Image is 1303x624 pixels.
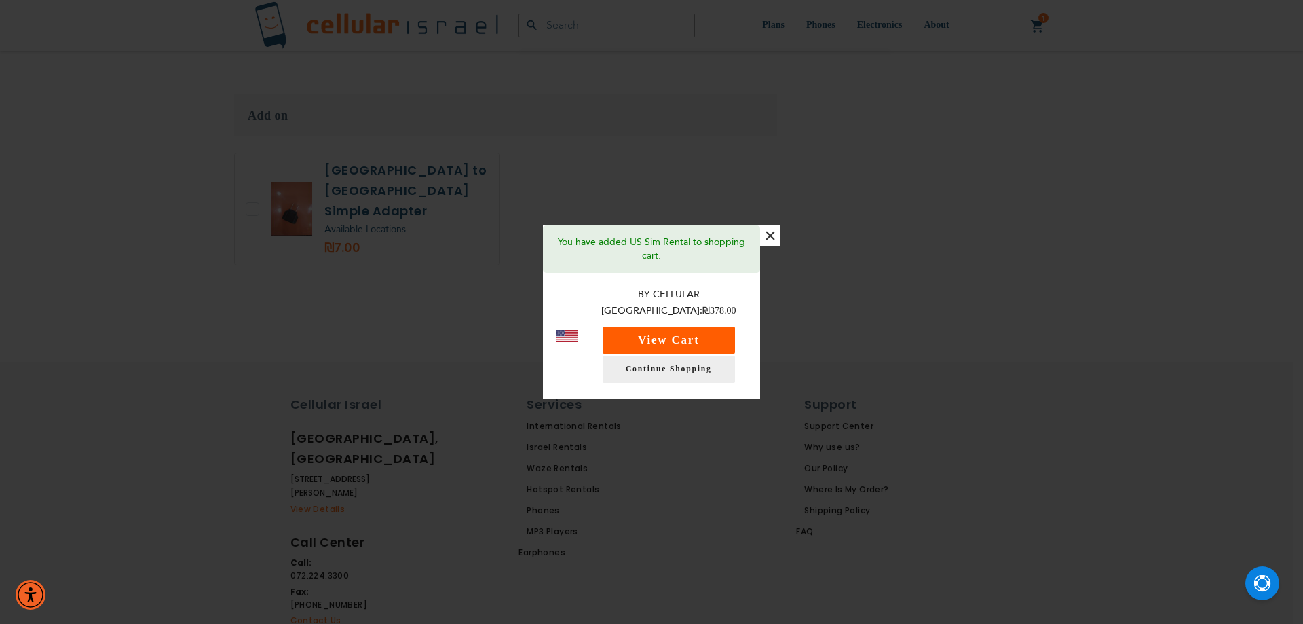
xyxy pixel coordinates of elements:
[603,356,735,383] a: Continue Shopping
[591,287,747,320] p: By Cellular [GEOGRAPHIC_DATA]:
[702,306,736,316] span: ₪378.00
[553,236,750,263] p: You have added US Sim Rental to shopping cart.
[603,327,735,354] button: View Cart
[760,225,780,246] button: ×
[16,580,45,610] div: Accessibility Menu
